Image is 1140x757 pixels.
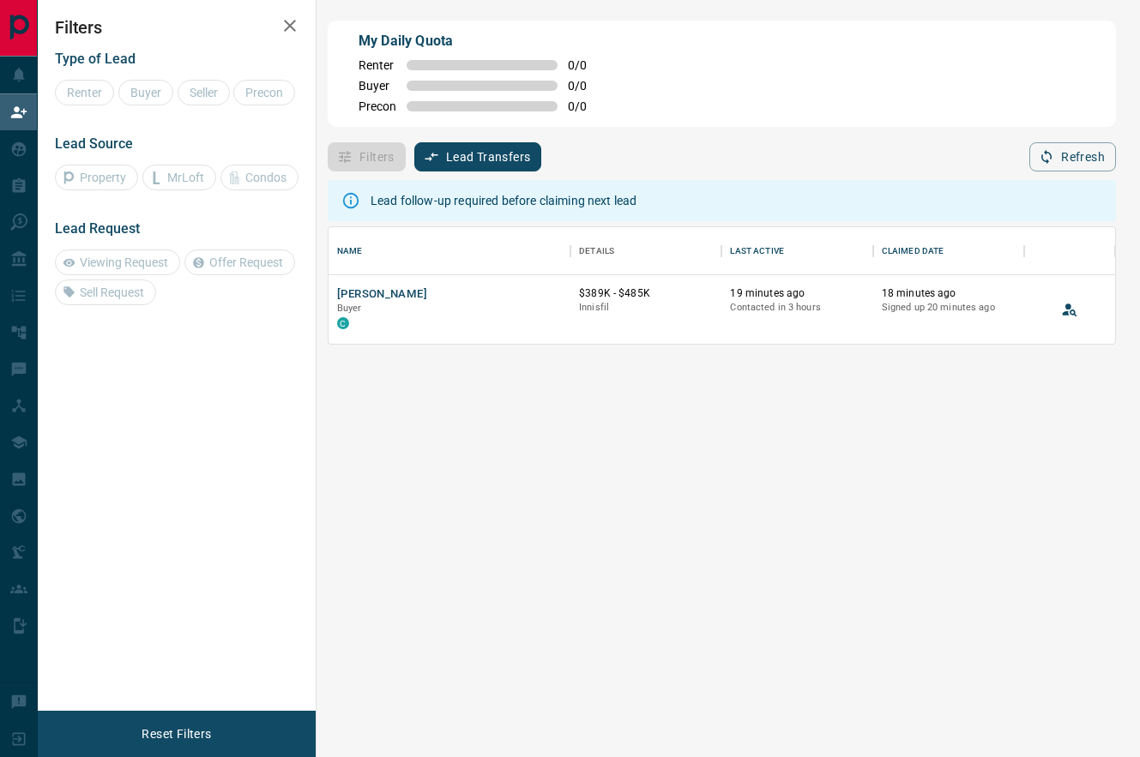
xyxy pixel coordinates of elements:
[337,303,362,314] span: Buyer
[1057,297,1083,322] button: View Lead
[55,135,133,152] span: Lead Source
[337,227,363,275] div: Name
[55,51,136,67] span: Type of Lead
[721,227,872,275] div: Last Active
[882,286,1016,301] p: 18 minutes ago
[55,220,140,237] span: Lead Request
[337,286,427,303] button: [PERSON_NAME]
[371,185,636,216] div: Lead follow-up required before claiming next lead
[570,227,721,275] div: Details
[579,227,614,275] div: Details
[730,286,864,301] p: 19 minutes ago
[730,227,783,275] div: Last Active
[359,58,396,72] span: Renter
[359,31,606,51] p: My Daily Quota
[568,99,606,113] span: 0 / 0
[359,79,396,93] span: Buyer
[873,227,1024,275] div: Claimed Date
[1029,142,1116,171] button: Refresh
[337,317,349,329] div: condos.ca
[568,79,606,93] span: 0 / 0
[882,301,1016,315] p: Signed up 20 minutes ago
[568,58,606,72] span: 0 / 0
[359,99,396,113] span: Precon
[882,227,944,275] div: Claimed Date
[579,301,713,315] p: Innisfil
[130,719,222,748] button: Reset Filters
[55,17,299,38] h2: Filters
[1061,301,1078,318] svg: View Lead
[414,142,542,171] button: Lead Transfers
[730,301,864,315] p: Contacted in 3 hours
[579,286,713,301] p: $389K - $485K
[329,227,570,275] div: Name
